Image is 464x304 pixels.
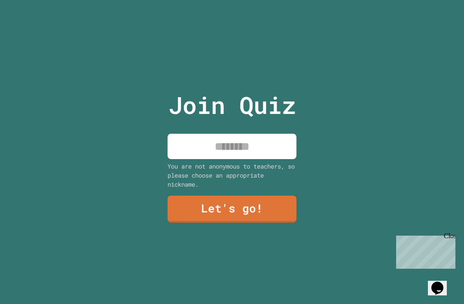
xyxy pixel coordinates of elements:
[168,162,296,189] div: You are not anonymous to teachers, so please choose an appropriate nickname.
[3,3,59,55] div: Chat with us now!Close
[428,270,455,295] iframe: chat widget
[168,196,296,223] a: Let's go!
[168,87,296,123] p: Join Quiz
[393,232,455,269] iframe: chat widget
